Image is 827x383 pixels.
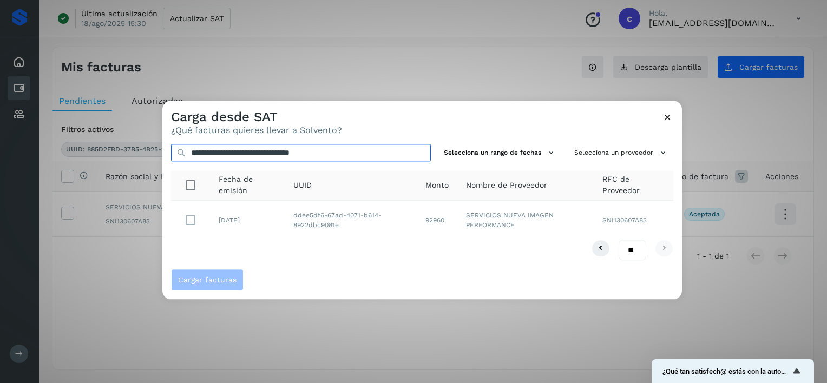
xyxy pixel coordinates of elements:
span: RFC de Proveedor [602,174,665,197]
button: Cargar facturas [171,269,244,291]
td: SNI130607A83 [594,201,673,240]
td: 92960 [417,201,457,240]
span: ¿Qué tan satisfech@ estás con la autorización de tus facturas? [662,367,790,375]
button: Selecciona un rango de fechas [439,144,561,162]
p: ¿Qué facturas quieres llevar a Solvento? [171,125,342,135]
span: Cargar facturas [178,276,237,284]
td: [DATE] [210,201,285,240]
h3: Carga desde SAT [171,109,342,125]
td: SERVICIOS NUEVA IMAGEN PERFORMANCE [457,201,594,240]
span: Nombre de Proveedor [466,180,547,191]
span: Monto [425,180,449,191]
td: ddee5df6-67ad-4071-b614-8922dbc9081e [285,201,417,240]
button: Mostrar encuesta - ¿Qué tan satisfech@ estás con la autorización de tus facturas? [662,365,803,378]
span: Fecha de emisión [219,174,276,197]
button: Selecciona un proveedor [570,144,673,162]
span: UUID [293,180,312,191]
